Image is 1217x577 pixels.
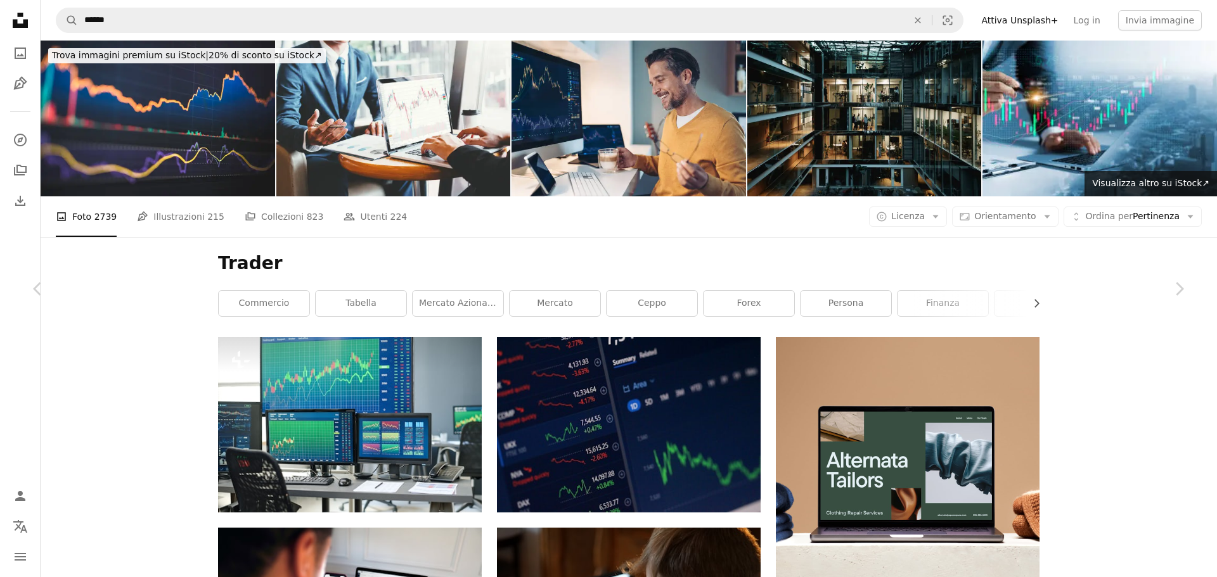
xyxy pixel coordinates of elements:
[952,206,1058,227] button: Orientamento
[704,291,794,316] a: Forex
[8,158,33,183] a: Collezioni
[41,41,275,196] img: Business tracking financial goals suitable for themes of personal finance and financial planning
[219,291,309,316] a: commercio
[390,210,408,224] span: 224
[1092,178,1209,188] span: Visualizza altro su iStock ↗
[869,206,947,227] button: Licenza
[56,8,78,32] button: Cerca su Unsplash
[898,291,988,316] a: finanza
[891,211,925,221] span: Licenza
[1086,211,1133,221] span: Ordina per
[974,10,1066,30] a: Attiva Unsplash+
[1085,171,1217,196] a: Visualizza altro su iStock↗
[497,419,761,430] a: interfaccia utente grafica, applicazione
[8,71,33,96] a: Illustrazioni
[8,483,33,509] a: Accedi / Registrati
[982,41,1217,196] img: Investors use laptops to analyze stock market, investment strategies. and business growth analysis.
[932,8,963,32] button: Ricerca visiva
[1141,228,1217,350] a: Avanti
[747,41,982,196] img: Moderno edificio per uffici di notte a Parigi, Francia
[497,337,761,512] img: interfaccia utente grafica, applicazione
[41,41,333,71] a: Trova immagini premium su iStock|20% di sconto su iStock↗
[1064,206,1202,227] button: Ordina perPertinenza
[1086,210,1180,223] span: Pertinenza
[218,419,482,430] a: Orizzontale senza persone scatto di azioni e agenti di trading di valuta spazio di lavoro con com...
[344,196,407,237] a: Utenti 224
[307,210,324,224] span: 823
[56,8,963,33] form: Trova visual in tutto il sito
[413,291,503,316] a: mercato azionario
[1118,10,1202,30] button: Invia immagine
[1025,291,1040,316] button: scorri la lista a destra
[8,127,33,153] a: Esplora
[8,188,33,213] a: Cronologia download
[1066,10,1108,30] a: Log in
[48,48,326,63] div: 20% di sconto su iStock ↗
[904,8,932,32] button: Elimina
[995,291,1085,316] a: i soldi
[510,291,600,316] a: mercato
[245,196,324,237] a: Collezioni 823
[137,196,224,237] a: Illustrazioni 215
[207,210,224,224] span: 215
[8,514,33,539] button: Lingua
[801,291,891,316] a: persona
[8,544,33,569] button: Menu
[8,41,33,66] a: Foto
[52,50,209,60] span: Trova immagini premium su iStock |
[974,211,1036,221] span: Orientamento
[607,291,697,316] a: ceppo
[512,41,746,196] img: Trader sorridente che guarda i grafici di borsa
[218,337,482,512] img: Orizzontale senza persone scatto di azioni e agenti di trading di valuta spazio di lavoro con com...
[218,252,1040,275] h1: Trader
[316,291,406,316] a: tabella
[276,41,511,196] img: Business Team Investment Entrepreneur Trading discutendo e analisi grafico trading di borsa, conc...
